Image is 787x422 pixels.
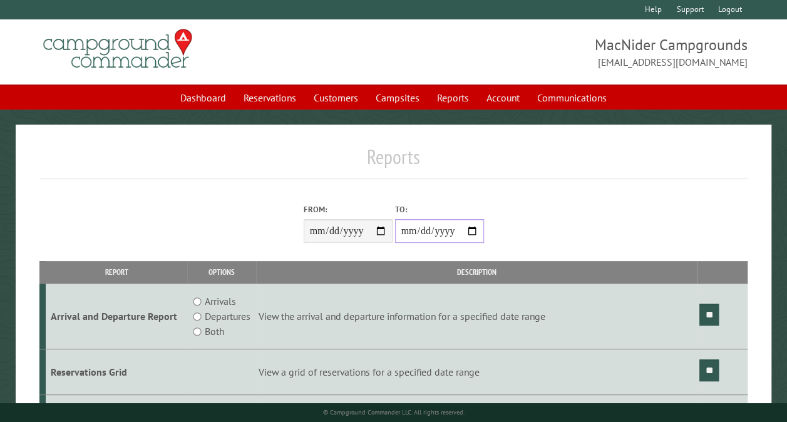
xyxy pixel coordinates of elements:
td: View the arrival and departure information for a specified date range [256,284,697,349]
td: View a grid of reservations for a specified date range [256,349,697,395]
img: Campground Commander [39,24,196,73]
a: Campsites [368,86,427,110]
label: Departures [205,309,250,324]
label: Arrivals [205,294,236,309]
a: Communications [530,86,614,110]
label: Both [205,324,224,339]
span: MacNider Campgrounds [EMAIL_ADDRESS][DOMAIN_NAME] [394,34,748,69]
a: Reservations [236,86,304,110]
th: Description [256,261,697,283]
th: Options [187,261,256,283]
td: Arrival and Departure Report [46,284,188,349]
td: Reservations Grid [46,349,188,395]
a: Customers [306,86,366,110]
h1: Reports [39,145,748,179]
th: Report [46,261,188,283]
a: Reports [430,86,476,110]
label: From: [304,203,393,215]
a: Account [479,86,527,110]
a: Dashboard [173,86,234,110]
small: © Campground Commander LLC. All rights reserved. [323,408,465,416]
label: To: [395,203,484,215]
